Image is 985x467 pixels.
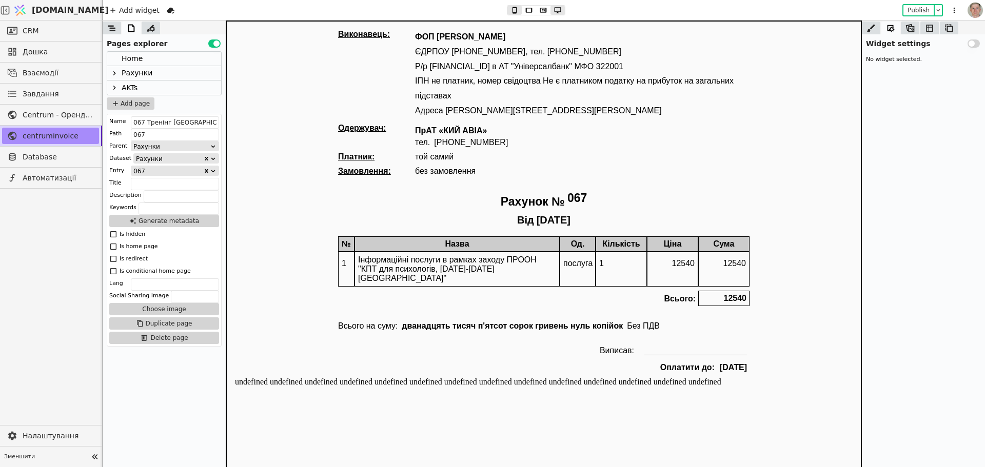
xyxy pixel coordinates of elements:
[189,83,524,98] p: Адреса [PERSON_NAME][STREET_ADDRESS][PERSON_NAME]
[109,303,219,315] button: Choose image
[2,170,99,186] a: Автоматизації
[23,89,59,99] span: Завдання
[472,216,524,231] div: Сума
[4,453,88,461] span: Зменшити
[113,232,128,254] div: 1
[2,44,99,60] a: Дошка
[107,4,163,16] div: Add widget
[129,232,333,266] div: Інформаційні послуги в рамках заходу ПРООН "КПТ для психологів, [DATE]-[DATE] [GEOGRAPHIC_DATA]"
[109,332,219,344] button: Delete page
[23,110,94,120] span: Centrum - Оренда офісних приміщень
[491,340,524,354] div: [DATE]
[109,202,136,213] div: Keywords
[862,51,985,68] div: No widget selected.
[189,53,524,83] p: ІПН не платник, номер свідоцтва Не є платником податку на прибуток на загальних підставах
[122,80,137,95] div: AKTs
[421,216,472,231] div: Ціна
[109,178,122,188] div: Title
[107,80,221,95] div: AKTs
[189,39,524,54] p: Р/р [FINANCIAL_ID] в АТ "Універсалбанк" МФО 322001
[334,216,370,231] div: Од.
[422,232,472,254] div: 12540
[109,278,123,289] div: Lang
[2,107,99,123] a: Centrum - Оренда офісних приміщень
[109,166,124,176] div: Entry
[2,428,99,444] a: Налаштування
[112,132,189,141] div: Платник:
[903,5,934,15] button: Publish
[23,173,94,184] span: Автоматизації
[109,190,142,200] div: Description
[23,431,94,441] span: Налаштування
[109,291,169,301] div: Social Sharing Image
[136,154,203,164] div: Рахунки
[122,66,152,80] div: Рахунки
[32,4,109,16] span: [DOMAIN_NAME]
[103,34,226,49] div: Pages explorer
[112,9,189,18] div: Виконавець:
[435,340,491,354] div: Оплатити до:
[120,254,148,264] div: Is redirect
[473,232,523,254] div: 12540
[291,194,308,206] div: Від
[133,141,210,151] div: Рахунки
[2,128,99,144] a: centruminvoice
[23,47,94,57] span: Дошка
[109,116,126,127] div: Name
[133,166,203,175] div: 067
[107,52,221,66] div: Home
[122,52,143,66] div: Home
[10,1,103,20] a: [DOMAIN_NAME]
[109,141,127,151] div: Parent
[12,1,28,20] img: Logo
[176,301,401,310] div: дванадцять тисяч п'ятсот сорок гривень нуль копійок
[968,3,983,18] img: 1560949290925-CROPPED-IMG_0201-2-.jpg
[275,171,339,192] p: Рахунок №
[189,9,524,24] p: ФОП [PERSON_NAME]
[401,301,438,310] div: Без ПДВ
[2,23,99,39] a: CRM
[370,216,421,231] div: Кількість
[189,117,208,127] div: тел.
[112,146,189,155] div: Замовлення:
[23,26,39,36] span: CRM
[2,149,99,165] a: Database
[370,232,421,254] div: 1
[23,131,94,141] span: centruminvoice
[120,266,191,276] div: Is conditional home page
[109,317,219,330] button: Duplicate page
[120,241,158,252] div: Is home page
[2,65,99,81] a: Взаємодії
[109,129,122,139] div: Path
[107,66,221,80] div: Рахунки
[208,117,282,127] div: [PHONE_NUMBER]
[189,132,228,141] div: той самий
[107,97,154,110] button: Add page
[189,146,250,155] div: без замовлення
[472,270,524,286] div: 12540
[342,171,361,192] div: 067
[112,216,129,231] div: №
[311,194,345,206] div: [DATE]
[109,153,131,164] div: Dataset
[112,103,189,127] div: Одержувач:
[436,271,472,286] div: Всього:
[334,232,369,254] div: послуга
[109,215,219,227] button: Generate metadata
[189,24,524,39] p: ЄДРПОУ [PHONE_NUMBER], тел. [PHONE_NUMBER]
[112,301,176,310] div: Всього на суму:
[862,34,985,49] div: Widget settings
[129,216,334,231] div: Назва
[189,106,282,115] div: ПрАТ «КИЙ АВІА»
[2,86,99,102] a: Завдання
[23,152,94,163] span: Database
[120,229,145,239] div: Is hidden
[23,68,94,78] span: Взаємодії
[374,326,408,335] div: Виписав:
